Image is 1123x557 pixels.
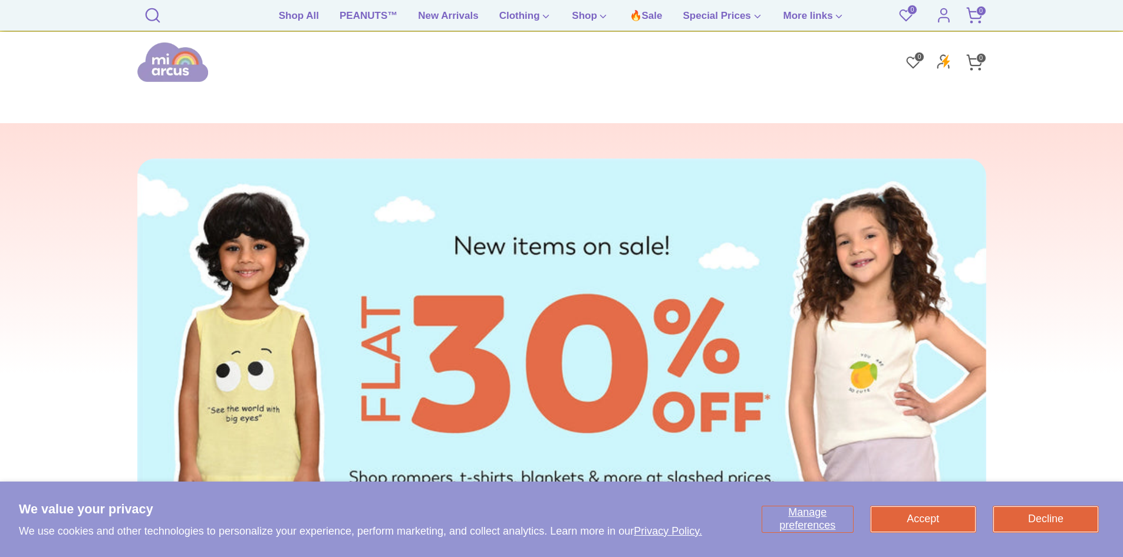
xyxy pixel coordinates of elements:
[907,5,917,15] span: 0
[621,8,671,31] a: 🔥Sale
[932,4,956,27] a: Account
[19,500,702,518] h2: We value your privacy
[141,6,164,18] a: Search
[674,8,772,31] a: Special Prices
[871,506,976,532] button: Accept
[762,506,853,532] button: Manage preferences
[963,51,986,74] a: 0
[976,53,986,63] span: 0
[976,6,986,16] span: 0
[331,8,406,31] a: PEANUTS™
[137,41,208,84] img: miarcus-logo
[914,52,924,62] span: 0
[270,8,328,31] a: Shop All
[775,8,854,31] a: More links
[779,506,835,531] span: Manage preferences
[19,525,702,538] p: We use cookies and other technologies to personalize your experience, perform marketing, and coll...
[563,8,617,31] a: Shop
[963,4,986,27] a: 0
[490,8,561,31] a: Clothing
[409,8,487,31] a: New Arrivals
[993,506,1098,532] button: Decline
[634,525,702,537] a: Privacy Policy.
